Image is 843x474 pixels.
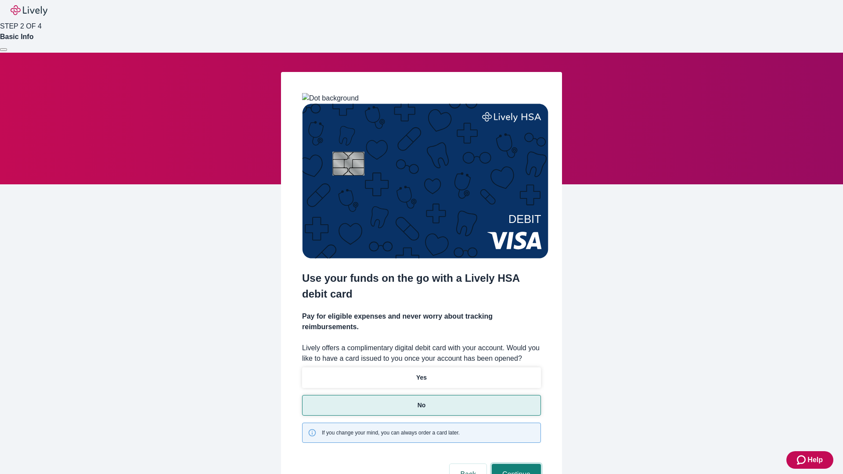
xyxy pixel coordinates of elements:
svg: Zendesk support icon [797,455,807,465]
label: Lively offers a complimentary digital debit card with your account. Would you like to have a card... [302,343,541,364]
button: Yes [302,367,541,388]
img: Dot background [302,93,359,104]
img: Debit card [302,104,548,259]
span: If you change your mind, you can always order a card later. [322,429,460,437]
span: Help [807,455,823,465]
button: No [302,395,541,416]
h4: Pay for eligible expenses and never worry about tracking reimbursements. [302,311,541,332]
h2: Use your funds on the go with a Lively HSA debit card [302,270,541,302]
img: Lively [11,5,47,16]
button: Zendesk support iconHelp [786,451,833,469]
p: No [418,401,426,410]
p: Yes [416,373,427,382]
